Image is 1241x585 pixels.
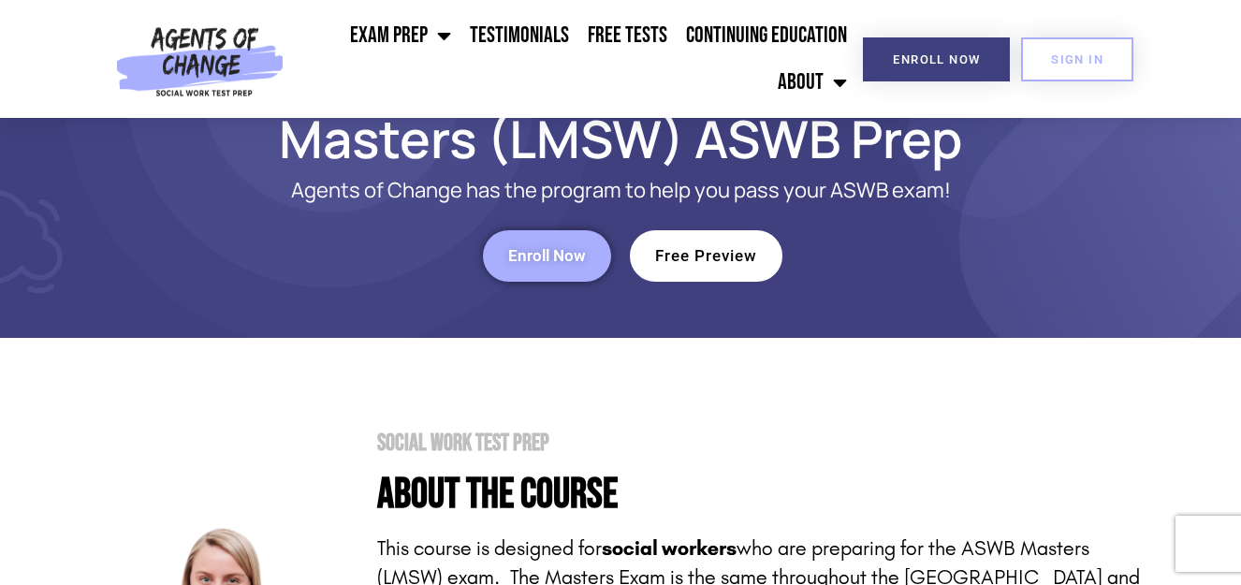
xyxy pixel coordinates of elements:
[1021,37,1133,81] a: SIGN IN
[1051,53,1103,66] span: SIGN IN
[483,230,611,282] a: Enroll Now
[292,12,856,106] nav: Menu
[863,37,1010,81] a: Enroll Now
[508,248,586,264] span: Enroll Now
[377,474,1154,516] h4: About the Course
[460,12,578,59] a: Testimonials
[87,117,1154,160] h1: Masters (LMSW) ASWB Prep
[893,53,980,66] span: Enroll Now
[377,431,1154,455] h2: Social Work Test Prep
[162,179,1079,202] p: Agents of Change has the program to help you pass your ASWB exam!
[578,12,677,59] a: Free Tests
[677,12,856,59] a: Continuing Education
[768,59,856,106] a: About
[630,230,782,282] a: Free Preview
[602,536,737,561] strong: social workers
[341,12,460,59] a: Exam Prep
[655,248,757,264] span: Free Preview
